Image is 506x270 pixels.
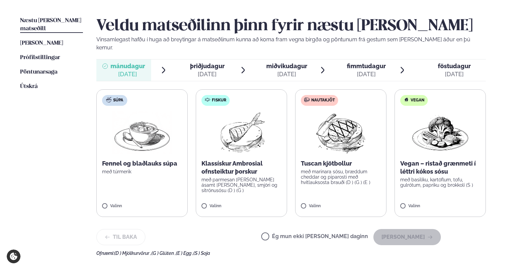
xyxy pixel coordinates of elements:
h2: Veldu matseðilinn þinn fyrir næstu [PERSON_NAME] [96,17,486,36]
span: Nautakjöt [311,98,335,103]
span: Prófílstillingar [20,55,60,60]
div: [DATE] [438,70,471,78]
img: Vegan.svg [404,97,409,102]
span: þriðjudagur [190,62,225,70]
span: (S ) Soja [193,251,210,256]
div: [DATE] [266,70,307,78]
span: föstudagur [438,62,471,70]
img: soup.svg [106,97,111,102]
a: Pöntunarsaga [20,68,57,76]
span: Næstu [PERSON_NAME] matseðill [20,18,81,32]
img: Vegan.png [411,111,470,154]
a: Næstu [PERSON_NAME] matseðill [20,17,83,33]
p: Vinsamlegast hafðu í huga að breytingar á matseðlinum kunna að koma fram vegna birgða og pöntunum... [96,36,486,52]
span: Pöntunarsaga [20,69,57,75]
p: Fennel og blaðlauks súpa [102,160,182,168]
span: Útskrá [20,84,38,89]
span: fimmtudagur [347,62,386,70]
p: Vegan – ristað grænmeti í léttri kókos sósu [400,160,480,176]
span: Súpa [113,98,123,103]
p: Klassískur Ambrosial ofnsteiktur þorskur [201,160,281,176]
span: mánudagur [110,62,145,70]
p: með parmesan [PERSON_NAME] ásamt [PERSON_NAME], smjöri og sítrónusósu (D ) (G ) [201,177,281,193]
img: Fish.png [212,111,271,154]
span: Fiskur [212,98,226,103]
span: miðvikudagur [266,62,307,70]
span: (E ) Egg , [176,251,193,256]
div: Ofnæmi: [96,251,486,256]
p: með túrmerik [102,169,182,174]
img: fish.svg [205,97,210,102]
p: með marinara sósu, bræddum cheddar og piparosti með hvítlauksosta brauði (D ) (G ) (E ) [301,169,381,185]
p: Tuscan kjötbollur [301,160,381,168]
div: [DATE] [110,70,145,78]
span: (G ) Glúten , [151,251,176,256]
button: Til baka [96,229,145,245]
div: [DATE] [347,70,386,78]
a: Prófílstillingar [20,54,60,62]
img: Beef-Meat.png [311,111,371,154]
a: Cookie settings [7,250,20,263]
img: beef.svg [304,97,310,102]
button: [PERSON_NAME] [373,229,441,245]
span: (D ) Mjólkurvörur , [114,251,151,256]
a: [PERSON_NAME] [20,39,63,47]
div: [DATE] [190,70,225,78]
p: með basilíku, kartöflum, tofu, gulrótum, papriku og brokkolí (S ) [400,177,480,188]
span: [PERSON_NAME] [20,40,63,46]
a: Útskrá [20,83,38,91]
img: Soup.png [112,111,172,154]
span: Vegan [411,98,424,103]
